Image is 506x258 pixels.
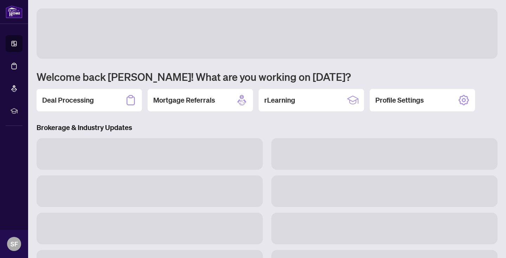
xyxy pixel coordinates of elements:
h3: Brokerage & Industry Updates [37,123,498,133]
h2: rLearning [264,95,295,105]
h2: Mortgage Referrals [153,95,215,105]
h2: Deal Processing [42,95,94,105]
span: SF [11,239,18,249]
h1: Welcome back [PERSON_NAME]! What are you working on [DATE]? [37,70,498,83]
img: logo [6,5,22,18]
h2: Profile Settings [375,95,424,105]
